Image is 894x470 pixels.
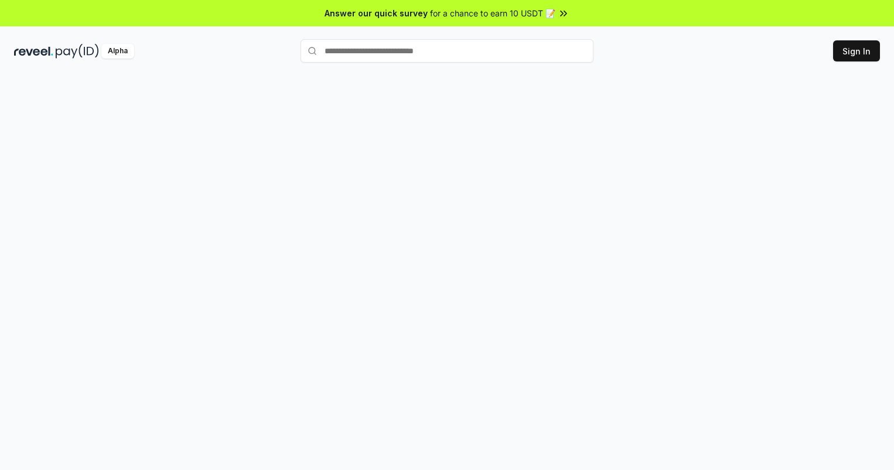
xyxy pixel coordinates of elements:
span: for a chance to earn 10 USDT 📝 [430,7,555,19]
img: pay_id [56,44,99,59]
button: Sign In [833,40,880,61]
span: Answer our quick survey [325,7,428,19]
div: Alpha [101,44,134,59]
img: reveel_dark [14,44,53,59]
